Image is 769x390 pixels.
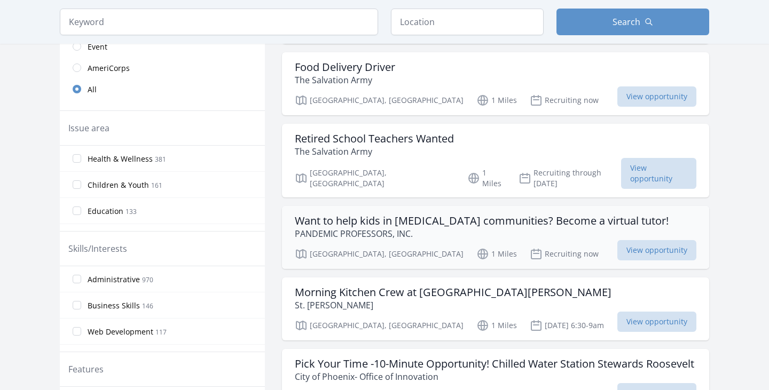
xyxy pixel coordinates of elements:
p: Recruiting through [DATE] [519,168,622,189]
h3: Morning Kitchen Crew at [GEOGRAPHIC_DATA][PERSON_NAME] [295,286,611,299]
span: AmeriCorps [88,63,130,74]
span: Health & Wellness [88,154,153,164]
input: Keyword [60,9,378,35]
span: 970 [142,275,153,284]
span: 381 [155,155,166,164]
p: [GEOGRAPHIC_DATA], [GEOGRAPHIC_DATA] [295,319,464,332]
p: Recruiting now [530,248,599,260]
p: St. [PERSON_NAME] [295,299,611,312]
span: Web Development [88,327,153,337]
p: [DATE] 6:30-9am [530,319,604,332]
input: Children & Youth 161 [73,180,81,189]
span: 146 [142,301,153,311]
h3: Want to help kids in [MEDICAL_DATA] communities? Become a virtual tutor! [295,214,669,227]
input: Location [391,9,544,35]
button: Search [556,9,709,35]
p: 1 Miles [476,248,517,260]
span: 133 [125,207,137,216]
legend: Features [68,363,104,376]
legend: Issue area [68,122,109,134]
h3: Food Delivery Driver [295,61,395,74]
span: 117 [155,328,167,337]
p: [GEOGRAPHIC_DATA], [GEOGRAPHIC_DATA] [295,94,464,107]
p: [GEOGRAPHIC_DATA], [GEOGRAPHIC_DATA] [295,248,464,260]
a: Want to help kids in [MEDICAL_DATA] communities? Become a virtual tutor! PANDEMIC PROFESSORS, INC... [282,206,709,269]
a: AmeriCorps [60,57,265,78]
input: Web Development 117 [73,327,81,336]
input: Health & Wellness 381 [73,154,81,163]
span: Children & Youth [88,180,149,190]
span: Education [88,206,123,217]
a: Event [60,36,265,57]
p: [GEOGRAPHIC_DATA], [GEOGRAPHIC_DATA] [295,168,454,189]
legend: Skills/Interests [68,242,127,255]
p: Recruiting now [530,94,599,107]
p: 1 Miles [476,319,517,332]
input: Education 133 [73,206,81,215]
input: Administrative 970 [73,275,81,283]
p: 1 Miles [467,168,506,189]
span: 161 [151,181,162,190]
h3: Retired School Teachers Wanted [295,132,454,145]
input: Business Skills 146 [73,301,81,309]
span: Event [88,42,107,52]
span: Search [613,15,640,28]
a: Food Delivery Driver The Salvation Army [GEOGRAPHIC_DATA], [GEOGRAPHIC_DATA] 1 Miles Recruiting n... [282,52,709,115]
a: Retired School Teachers Wanted The Salvation Army [GEOGRAPHIC_DATA], [GEOGRAPHIC_DATA] 1 Miles Re... [282,124,709,197]
span: Business Skills [88,300,140,311]
p: PANDEMIC PROFESSORS, INC. [295,227,669,240]
p: 1 Miles [476,94,517,107]
span: View opportunity [621,158,696,189]
p: City of Phoenix- Office of Innovation [295,370,694,383]
p: The Salvation Army [295,145,454,158]
a: All [60,78,265,100]
span: Administrative [88,274,140,285]
span: View opportunity [617,312,696,332]
span: View opportunity [617,240,696,260]
p: The Salvation Army [295,74,395,86]
a: Morning Kitchen Crew at [GEOGRAPHIC_DATA][PERSON_NAME] St. [PERSON_NAME] [GEOGRAPHIC_DATA], [GEOG... [282,277,709,340]
span: View opportunity [617,86,696,107]
h3: Pick Your Time -10-Minute Opportunity! Chilled Water Station Stewards Roosevelt [295,357,694,370]
span: All [88,84,97,95]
